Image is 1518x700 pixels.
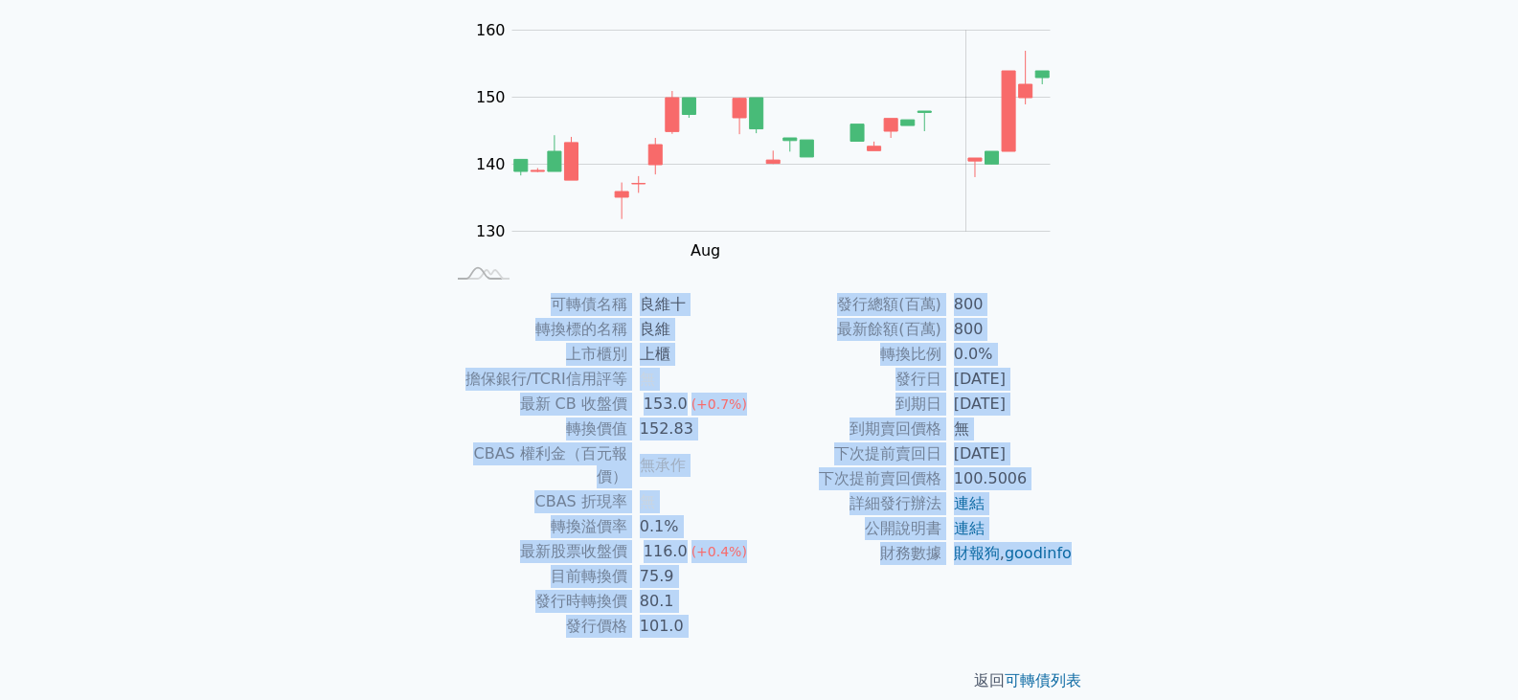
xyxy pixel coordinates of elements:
[445,367,628,392] td: 擔保銀行/TCRI信用評等
[759,417,942,441] td: 到期賣回價格
[759,292,942,317] td: 發行總額(百萬)
[628,417,759,441] td: 152.83
[628,564,759,589] td: 75.9
[759,516,942,541] td: 公開說明書
[628,614,759,639] td: 101.0
[759,541,942,566] td: 財務數據
[445,514,628,539] td: 轉換溢價率
[954,519,985,537] a: 連結
[759,342,942,367] td: 轉換比例
[476,88,506,106] tspan: 150
[628,514,759,539] td: 0.1%
[476,155,506,173] tspan: 140
[942,441,1074,466] td: [DATE]
[640,456,686,474] span: 無承作
[942,466,1074,491] td: 100.5006
[759,392,942,417] td: 到期日
[640,393,691,416] div: 153.0
[445,614,628,639] td: 發行價格
[942,317,1074,342] td: 800
[1005,671,1081,689] a: 可轉債列表
[759,367,942,392] td: 發行日
[445,342,628,367] td: 上市櫃別
[422,669,1097,692] p: 返回
[445,317,628,342] td: 轉換標的名稱
[640,540,691,563] div: 116.0
[691,544,747,559] span: (+0.4%)
[942,292,1074,317] td: 800
[954,494,985,512] a: 連結
[445,392,628,417] td: 最新 CB 收盤價
[445,292,628,317] td: 可轉債名稱
[942,342,1074,367] td: 0.0%
[759,317,942,342] td: 最新餘額(百萬)
[759,466,942,491] td: 下次提前賣回價格
[628,342,759,367] td: 上櫃
[476,21,506,39] tspan: 160
[759,441,942,466] td: 下次提前賣回日
[628,317,759,342] td: 良維
[628,292,759,317] td: 良維十
[954,544,1000,562] a: 財報狗
[942,417,1074,441] td: 無
[691,396,747,412] span: (+0.7%)
[445,589,628,614] td: 發行時轉換價
[942,367,1074,392] td: [DATE]
[445,539,628,564] td: 最新股票收盤價
[628,589,759,614] td: 80.1
[759,491,942,516] td: 詳細發行辦法
[942,541,1074,566] td: ,
[640,492,655,510] span: 無
[1005,544,1072,562] a: goodinfo
[445,564,628,589] td: 目前轉換價
[445,417,628,441] td: 轉換價值
[445,489,628,514] td: CBAS 折現率
[466,21,1079,260] g: Chart
[640,370,655,388] span: 無
[691,241,720,260] tspan: Aug
[476,222,506,240] tspan: 130
[942,392,1074,417] td: [DATE]
[445,441,628,489] td: CBAS 權利金（百元報價）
